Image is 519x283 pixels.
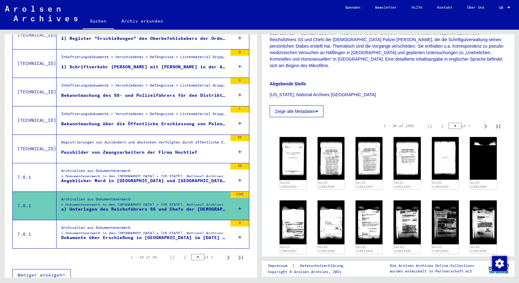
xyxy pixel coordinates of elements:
button: Weniger anzeigen [12,269,71,281]
div: 1) Schriftverkehr [PERSON_NAME] mit [PERSON_NAME] in der Angelegenheit eines [DEMOGRAPHIC_DATA] [... [61,64,227,70]
a: DocID: 119612889 [356,245,373,253]
div: Bekanntmachung des SS- und Polizeiführers für den Distrikt [GEOGRAPHIC_DATA] vom [DATE] betreffen... [61,92,227,99]
p: Unterlagen des Reichsführers SS und Chef der [DEMOGRAPHIC_DATA] Polizei [PERSON_NAME] (Orange Map... [270,24,507,69]
a: DocID: 119612888 [318,245,335,253]
img: 001.jpg [432,137,459,179]
a: DocID: 119612883 [356,181,373,189]
div: | [268,263,351,269]
div: Bekanntmachung über die Öffentliche Erschiessung von Polen am [DATE] bzw. [DATE] in [GEOGRAPHIC_D... [61,121,227,127]
div: 54 [230,135,249,141]
p: Die Arolsen Archives Online-Collections [390,263,474,268]
div: Archivalien aus Dokumentenerwerb > Dokumentenerwerb in den [GEOGRAPHIC_DATA] > [US_STATE], Nation... [61,168,227,182]
div: Angeblicher Mord in [GEOGRAPHIC_DATA] und [GEOGRAPHIC_DATA], [GEOGRAPHIC_DATA] [61,178,227,184]
td: [TECHNICAL_ID] [13,106,57,135]
div: Archivalien aus Dokumentenerwerb > Dokumentenerwerb in den [GEOGRAPHIC_DATA] > [US_STATE], Nation... [61,225,227,239]
img: 001.jpg [280,200,306,244]
a: DocID: 119612891 [432,245,449,253]
a: DocID: 119612892 [470,245,487,253]
button: Next page [222,251,234,264]
p: [US_STATE], National Archives [GEOGRAPHIC_DATA] [270,92,507,98]
a: Suchen [82,14,114,30]
a: DocID: 119612887 [280,245,297,253]
div: 1 [230,106,249,113]
img: 001.jpg [394,137,420,180]
a: Impressum [268,263,292,269]
button: First page [424,120,436,132]
a: DocID: 119612884 [394,181,411,189]
a: Datenschutzerklärung [295,263,351,269]
img: 001.jpg [356,137,382,180]
div: 1) Register "Erschießungen" des Oberbefehlshabers der Ordnungspolizei beim Reichsstatthalter in [... [61,35,227,42]
td: [TECHNICAL_ID] [13,135,57,163]
img: 001.jpg [356,200,382,244]
div: Archivalien aus Dokumentenerwerb > Dokumentenerwerb in den [GEOGRAPHIC_DATA] > [US_STATE], Nation... [61,196,227,211]
button: Previous page [179,251,191,264]
td: 7.6.1 [13,220,57,248]
button: First page [167,251,179,264]
img: 001.jpg [470,200,497,244]
a: DocID: 119612885 [432,181,449,189]
button: Zeige alle Metadaten [270,105,323,117]
img: yv_logo.png [487,261,510,276]
div: 1352 [230,192,249,198]
b: Abgebende Stelle [270,81,306,86]
div: Inhaftierungsdokumente > Verschiedenes > Gefängnisse > Listenmaterial Gruppe P.P. > GENERALGOUVER... [61,111,227,120]
a: DocID: 119612881 [280,181,297,189]
div: 8 [230,220,249,226]
img: 001.jpg [318,200,344,244]
div: Inhaftierungsdokumente > Verschiedenes > Gefängnisse > Listenmaterial Gruppe P.P. > GENERALGOUVER... [61,54,227,63]
div: of 2 [191,254,222,260]
button: Next page [479,120,492,132]
img: Zustimmung ändern [492,256,507,271]
div: Passbilder von Zwangsarbeitern der Firma Hochtief [61,149,197,156]
span: DE [499,6,506,10]
a: Archiv erkunden [114,14,171,28]
td: [TECHNICAL_ID] [13,78,57,106]
td: [TECHNICAL_ID] [13,21,57,49]
a: DocID: 119612890 [394,245,411,253]
img: 001.jpg [280,137,306,180]
img: 001.jpg [432,200,459,244]
a: DocID: 119612882 [318,181,335,189]
td: [TECHNICAL_ID] [13,49,57,78]
img: 001.jpg [318,137,344,180]
div: a) Unterlagen des Reichsführers SS und Chefs der [DEMOGRAPHIC_DATA] Polizei: [PERSON_NAME] persön... [61,206,227,212]
td: 7.6.1 [13,163,57,191]
div: Dokumente über Erschießung in [GEOGRAPHIC_DATA] im [DATE] (Bazan Boleslow, [PERSON_NAME], [PERSON... [61,234,227,241]
div: Registrierungen von Ausländern und deutschen Verfolgten durch öffentliche Einrichtungen, Versiche... [61,139,227,148]
div: 1 – 30 of 1352 [384,123,414,129]
button: Previous page [436,120,449,132]
p: wurden entwickelt in Partnerschaft mit [390,268,474,274]
div: 9 [230,78,249,84]
div: Inhaftierungsdokumente > Verschiedenes > Gefängnisse > Listenmaterial Gruppe P.P. > GENERALGOUVER... [61,83,227,91]
a: DocID: 119612886 [470,181,487,189]
span: Weniger anzeigen [18,272,62,278]
img: Arolsen_neg.svg [5,6,78,21]
button: Last page [234,251,247,264]
div: 9 [230,49,249,56]
button: Last page [492,120,504,132]
div: of 7 [449,123,479,129]
div: 10 [230,163,249,169]
div: 1 – 25 of 39 [131,255,157,260]
img: 001.jpg [470,137,497,179]
p: Copyright © Arolsen Archives, 2021 [268,269,351,275]
td: 7.6.1 [13,191,57,220]
img: 001.jpg [394,200,420,244]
